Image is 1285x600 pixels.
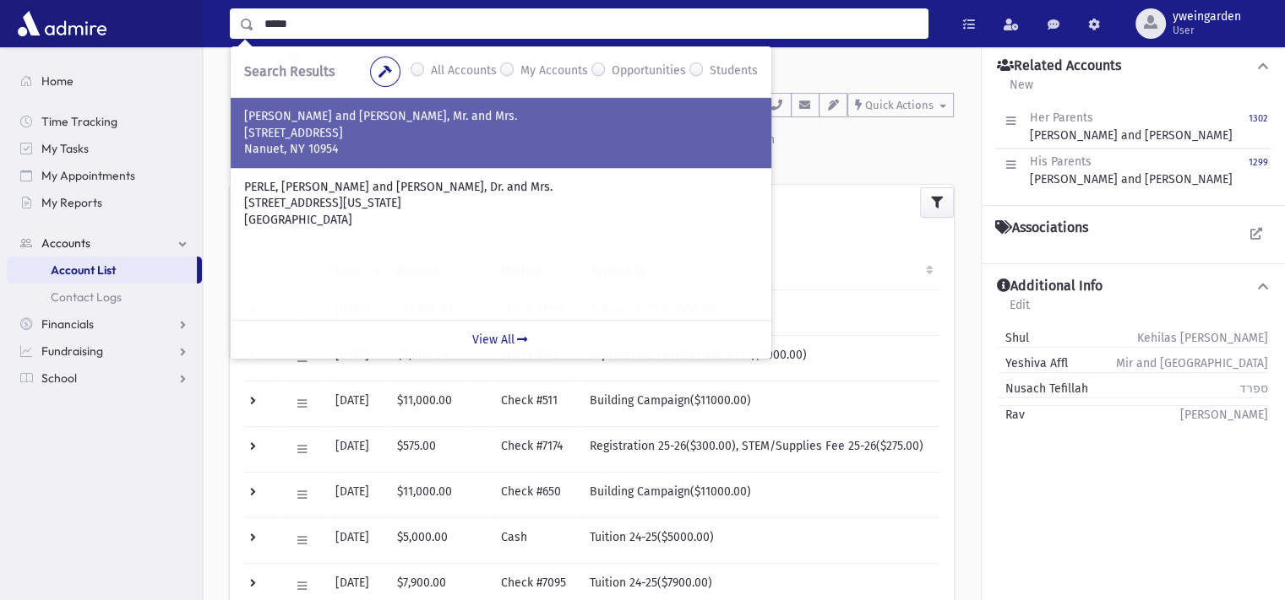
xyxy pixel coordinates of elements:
[244,63,335,79] span: Search Results
[7,311,202,338] a: Financials
[995,278,1271,295] button: Additional Info
[7,230,202,257] a: Accounts
[325,472,387,517] td: [DATE]
[1030,111,1093,125] span: Her Parents
[1009,75,1034,105] a: New
[7,365,202,392] a: School
[7,108,202,135] a: Time Tracking
[7,338,202,365] a: Fundraising
[999,329,1029,347] span: Shul
[1173,24,1241,37] span: User
[995,57,1271,75] button: Related Accounts
[1180,406,1268,424] span: [PERSON_NAME]
[14,7,111,41] img: AdmirePro
[1239,380,1268,397] span: ספרד
[1249,153,1268,188] a: 1299
[244,212,758,229] p: [GEOGRAPHIC_DATA]
[7,284,202,311] a: Contact Logs
[995,219,1088,236] h4: Associations
[1030,109,1233,144] div: [PERSON_NAME] and [PERSON_NAME]
[387,517,470,563] td: $5,000.00
[999,354,1068,372] span: Yeshiva Affl
[254,8,928,39] input: Search
[51,262,116,278] span: Account List
[710,62,758,82] label: Students
[491,381,580,426] td: Check #511
[244,179,758,196] p: PERLE, [PERSON_NAME] and [PERSON_NAME], Dr. and Mrs.
[491,517,580,563] td: Cash
[999,380,1088,397] span: Nusach Tefillah
[612,62,686,82] label: Opportunities
[41,73,74,89] span: Home
[244,141,758,158] p: Nanuet, NY 10954
[1030,154,1092,169] span: His Parents
[865,99,934,111] span: Quick Actions
[1116,354,1268,372] span: Mir and [GEOGRAPHIC_DATA]
[387,426,470,472] td: $575.00
[41,235,90,251] span: Accounts
[231,320,771,359] a: View All
[580,472,940,517] td: Building Campaign($11000.00)
[1249,157,1268,168] small: 1299
[387,381,470,426] td: $11,000.00
[431,62,497,82] label: All Accounts
[580,517,940,563] td: Tuition 24-25($5000.00)
[51,289,122,305] span: Contact Logs
[1030,153,1233,188] div: [PERSON_NAME] and [PERSON_NAME]
[491,472,580,517] td: Check #650
[244,125,758,142] p: [STREET_ADDRESS]
[1249,113,1268,124] small: 1302
[997,278,1103,295] h4: Additional Info
[41,316,94,332] span: Financials
[847,93,954,117] button: Quick Actions
[325,381,387,426] td: [DATE]
[999,406,1025,424] span: Rav
[325,426,387,472] td: [DATE]
[244,108,758,125] p: [PERSON_NAME] and [PERSON_NAME], Mr. and Mrs.
[325,517,387,563] td: [DATE]
[997,57,1121,75] h4: Related Accounts
[520,62,588,82] label: My Accounts
[7,162,202,189] a: My Appointments
[41,370,77,386] span: School
[580,426,940,472] td: Registration 25-26($300.00), STEM/Supplies Fee 25-26($275.00)
[244,195,758,212] p: [STREET_ADDRESS][US_STATE]
[41,114,117,129] span: Time Tracking
[230,117,312,165] a: Activity
[1249,109,1268,144] a: 1302
[7,257,197,284] a: Account List
[491,426,580,472] td: Check #7174
[41,141,89,156] span: My Tasks
[7,189,202,216] a: My Reports
[1173,10,1241,24] span: yweingarden
[7,68,202,95] a: Home
[41,343,103,359] span: Fundraising
[1137,329,1268,347] span: Kehilas [PERSON_NAME]
[41,168,135,183] span: My Appointments
[41,195,102,210] span: My Reports
[580,381,940,426] td: Building Campaign($11000.00)
[387,472,470,517] td: $11,000.00
[1009,295,1031,326] a: Edit
[7,135,202,162] a: My Tasks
